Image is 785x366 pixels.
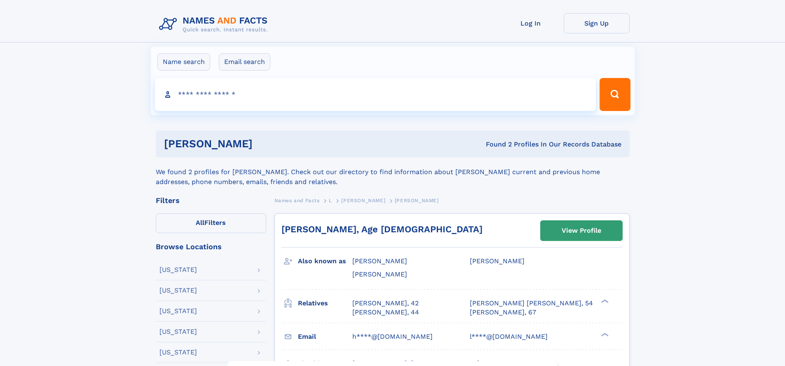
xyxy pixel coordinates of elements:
a: [PERSON_NAME], 67 [470,308,536,317]
a: [PERSON_NAME], 44 [352,308,419,317]
a: [PERSON_NAME], Age [DEMOGRAPHIC_DATA] [281,224,483,234]
a: Log In [498,13,564,33]
div: Browse Locations [156,243,266,250]
div: We found 2 profiles for [PERSON_NAME]. Check out our directory to find information about [PERSON_... [156,157,630,187]
h3: Relatives [298,296,352,310]
a: [PERSON_NAME], 42 [352,299,419,308]
label: Name search [157,53,210,71]
div: [US_STATE] [159,349,197,356]
div: Found 2 Profiles In Our Records Database [369,140,621,149]
div: [US_STATE] [159,267,197,273]
label: Email search [219,53,270,71]
div: ❯ [599,332,609,337]
h1: [PERSON_NAME] [164,139,369,149]
span: [PERSON_NAME] [470,257,525,265]
span: [PERSON_NAME] [341,198,385,203]
span: [PERSON_NAME] [395,198,439,203]
div: [US_STATE] [159,308,197,314]
h3: Email [298,330,352,344]
a: L [329,195,332,205]
span: [PERSON_NAME] [352,270,407,278]
a: [PERSON_NAME] [341,195,385,205]
h3: Also known as [298,254,352,268]
div: [US_STATE] [159,328,197,335]
span: All [196,219,204,227]
label: Filters [156,213,266,233]
a: Sign Up [564,13,630,33]
span: L [329,198,332,203]
div: [US_STATE] [159,287,197,294]
img: Logo Names and Facts [156,13,274,35]
div: ❯ [599,298,609,304]
a: [PERSON_NAME] [PERSON_NAME], 54 [470,299,593,308]
span: [PERSON_NAME] [352,257,407,265]
div: View Profile [562,221,601,240]
div: Filters [156,197,266,204]
button: Search Button [600,78,630,111]
a: View Profile [541,221,622,241]
a: Names and Facts [274,195,320,205]
input: search input [155,78,596,111]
